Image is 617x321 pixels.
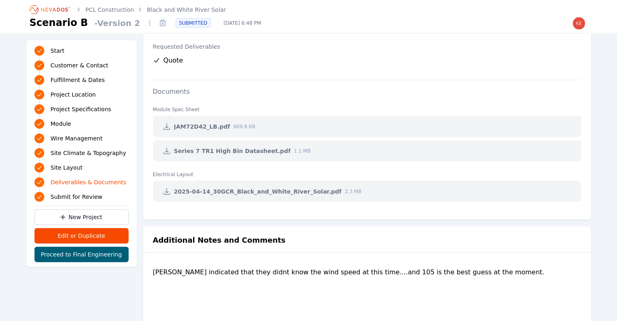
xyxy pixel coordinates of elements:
label: Requested Deliverables [153,43,581,51]
button: Edit or Duplicate [34,228,129,243]
dt: Electrical Layout [153,165,581,178]
span: Module [51,120,71,128]
span: Quote [163,56,183,65]
span: 1.1 MB [294,148,310,154]
a: PCL Construction [86,6,134,14]
h1: Scenario B [30,16,88,29]
span: - Version 2 [91,17,143,29]
nav: Progress [34,45,129,203]
span: JAM72D42_LB.pdf [174,123,230,131]
span: Site Climate & Topography [51,149,126,157]
span: Fulfillment & Dates [51,76,105,84]
span: 2025-04-14_30GCR_Black_and_White_River_Solar.pdf [174,187,342,196]
img: kevin.west@nevados.solar [572,17,585,30]
h2: Additional Notes and Comments [153,235,286,246]
span: [DATE] 6:48 PM [217,20,268,26]
div: SUBMITTED [176,18,211,28]
span: Project Specifications [51,105,112,113]
span: Project Location [51,90,96,99]
span: Series 7 TR1 High Bin Datasheet.pdf [174,147,291,155]
label: Documents [143,88,200,95]
span: 809.8 KB [233,123,255,130]
span: Wire Management [51,134,103,142]
a: New Project [34,209,129,225]
a: Black and White River Solar [147,6,226,14]
span: Submit for Review [51,193,103,201]
span: 2.3 MB [345,188,361,195]
button: Proceed to Final Engineering [34,247,129,262]
span: Site Layout [51,164,83,172]
span: Start [51,47,64,55]
span: Deliverables & Documents [51,178,127,186]
nav: Breadcrumb [30,3,226,16]
span: Customer & Contact [51,61,108,69]
dt: Module Spec Sheet [153,100,581,113]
